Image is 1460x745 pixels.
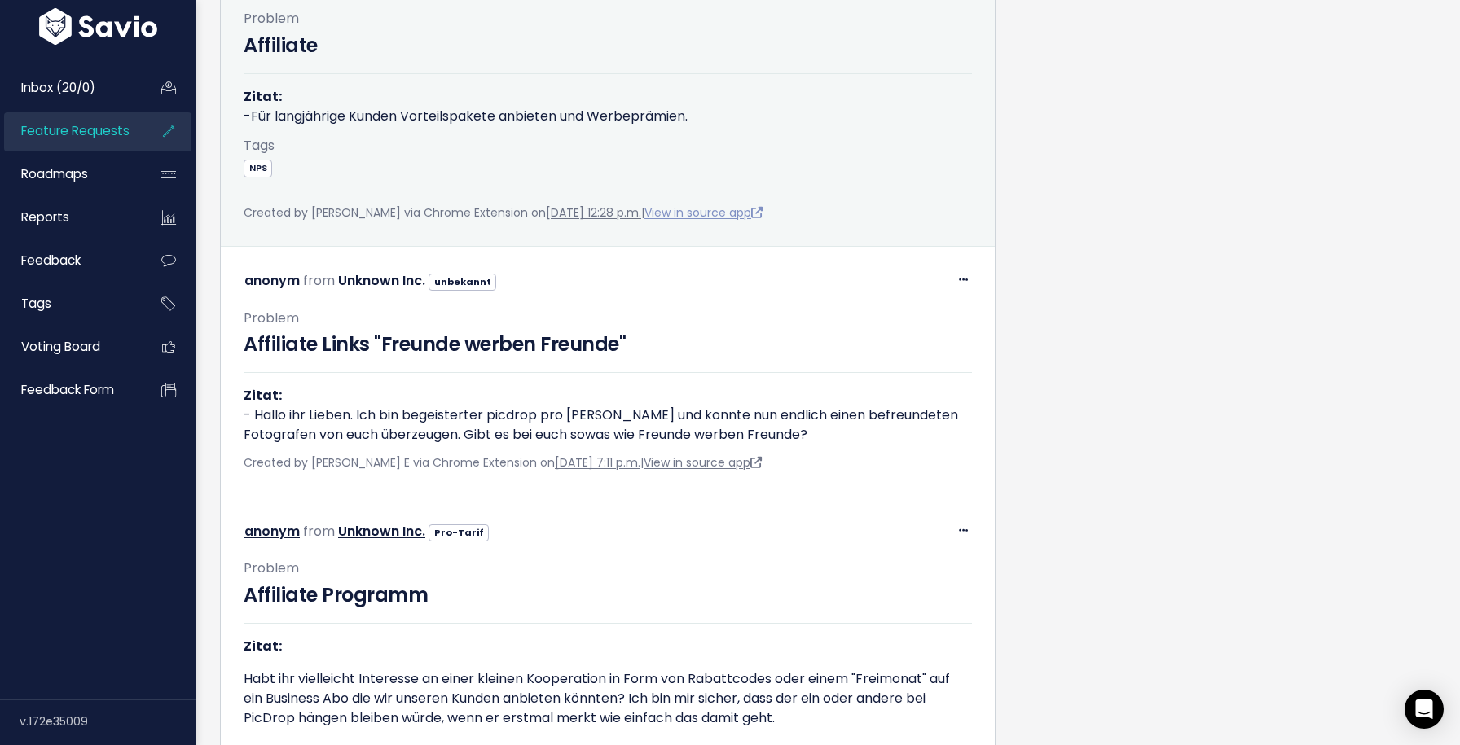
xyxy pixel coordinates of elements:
a: Roadmaps [4,156,135,193]
a: Tags [4,285,135,322]
a: anonym [244,271,300,290]
span: Problem [244,559,299,577]
strong: Zitat: [244,637,282,655]
a: NPS [244,159,272,175]
a: [DATE] 7:11 p.m. [555,454,640,471]
span: from [303,271,335,290]
span: Tags [21,295,51,312]
span: Feedback [21,252,81,269]
a: Feedback [4,242,135,279]
a: anonym [244,522,300,541]
span: Voting Board [21,338,100,355]
span: from [303,522,335,541]
strong: unbekannt [434,275,491,288]
span: Reports [21,208,69,226]
img: logo-white.9d6f32f41409.svg [35,8,161,45]
a: Feedback form [4,371,135,409]
p: -Für langjährige Kunden Vorteilspakete anbieten und Werbeprämien. [244,87,972,126]
a: View in source app [644,454,762,471]
span: Feature Requests [21,122,130,139]
strong: Zitat: [244,87,282,106]
span: Problem [244,309,299,327]
a: Unknown Inc. [338,271,425,290]
div: v.172e35009 [20,700,196,743]
span: Roadmaps [21,165,88,182]
span: Problem [244,9,299,28]
span: Tags [244,136,275,155]
span: Created by [PERSON_NAME] via Chrome Extension on | [244,204,763,221]
span: Created by [PERSON_NAME] E via Chrome Extension on | [244,454,762,471]
h3: Affiliate [244,31,972,60]
h3: Affiliate Links "Freunde werben Freunde" [244,330,972,359]
a: Feature Requests [4,112,135,150]
span: Feedback form [21,381,114,398]
a: Reports [4,199,135,236]
h3: Affiliate Programm [244,581,972,610]
a: [DATE] 12:28 p.m. [546,204,641,221]
strong: Zitat: [244,386,282,405]
span: Inbox (20/0) [21,79,95,96]
p: Habt ihr vielleicht Interesse an einer kleinen Kooperation in Form von Rabattcodes oder einem "Fr... [244,669,972,728]
strong: Pro-Tarif [434,526,484,539]
a: Unknown Inc. [338,522,425,541]
div: Open Intercom Messenger [1405,690,1444,729]
p: - Hallo ihr Lieben. Ich bin begeisterter picdrop pro [PERSON_NAME] und konnte nun endlich einen b... [244,386,972,445]
a: Inbox (20/0) [4,69,135,107]
a: Voting Board [4,328,135,366]
a: View in source app [644,204,763,221]
span: NPS [244,160,272,177]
